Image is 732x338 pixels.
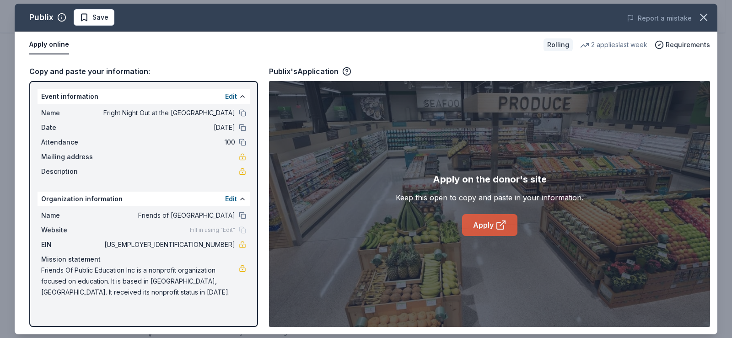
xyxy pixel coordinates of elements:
[29,10,54,25] div: Publix
[41,166,102,177] span: Description
[29,35,69,54] button: Apply online
[38,89,250,104] div: Event information
[190,226,235,234] span: Fill in using "Edit"
[433,172,547,187] div: Apply on the donor's site
[102,210,235,221] span: Friends of [GEOGRAPHIC_DATA]
[225,91,237,102] button: Edit
[102,137,235,148] span: 100
[41,239,102,250] span: EIN
[41,225,102,236] span: Website
[102,122,235,133] span: [DATE]
[41,151,102,162] span: Mailing address
[92,12,108,23] span: Save
[462,214,517,236] a: Apply
[41,265,239,298] span: Friends Of Public Education Inc is a nonprofit organization focused on education. It is based in ...
[29,65,258,77] div: Copy and paste your information:
[102,239,235,250] span: [US_EMPLOYER_IDENTIFICATION_NUMBER]
[41,107,102,118] span: Name
[655,39,710,50] button: Requirements
[41,210,102,221] span: Name
[41,137,102,148] span: Attendance
[666,39,710,50] span: Requirements
[41,254,246,265] div: Mission statement
[544,38,573,51] div: Rolling
[580,39,647,50] div: 2 applies last week
[74,9,114,26] button: Save
[38,192,250,206] div: Organization information
[102,107,235,118] span: Fright Night Out at the [GEOGRAPHIC_DATA]
[41,122,102,133] span: Date
[396,192,583,203] div: Keep this open to copy and paste in your information.
[627,13,692,24] button: Report a mistake
[269,65,351,77] div: Publix's Application
[225,193,237,204] button: Edit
